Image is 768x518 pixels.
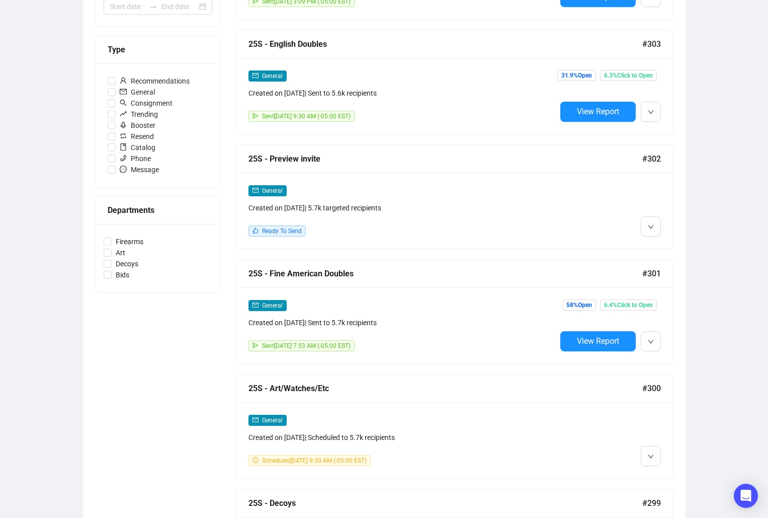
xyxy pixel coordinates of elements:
div: 25S - Preview invite [248,153,642,165]
span: retweet [120,132,127,139]
span: General [262,72,283,80]
span: down [648,339,654,345]
span: like [252,228,259,234]
span: down [648,454,654,460]
span: General [262,187,283,194]
span: Booster [116,120,159,131]
span: Sent [DATE] 9:30 AM (-05:00 EST) [262,113,351,120]
div: Created on [DATE] | Scheduled to 5.7k recipients [248,432,556,443]
span: Scheduled [DATE] 9:30 AM (-05:00 EST) [262,457,367,464]
button: View Report [560,102,636,122]
span: Recommendations [116,76,194,87]
div: Created on [DATE] | Sent to 5.6k recipients [248,88,556,99]
input: End date [161,1,197,12]
a: 25S - Preview invite#302mailGeneralCreated on [DATE]| 5.7k targeted recipientslikeReady To Send [236,144,673,249]
span: search [120,99,127,106]
div: Open Intercom Messenger [734,484,758,508]
span: Firearms [112,236,147,247]
span: General [116,87,159,98]
span: rise [120,110,127,117]
div: Created on [DATE] | Sent to 5.7k recipients [248,317,556,328]
a: 25S - Fine American Doubles#301mailGeneralCreated on [DATE]| Sent to 5.7k recipientssendSent[DATE... [236,259,673,364]
span: send [252,342,259,348]
span: Consignment [116,98,177,109]
span: #299 [642,497,661,509]
span: General [262,417,283,424]
span: message [120,166,127,173]
span: phone [120,155,127,162]
div: 25S - English Doubles [248,38,642,50]
div: Departments [108,204,208,216]
div: 25S - Art/Watches/Etc [248,382,642,395]
span: #300 [642,382,661,395]
span: mail [252,302,259,308]
span: Trending [116,109,162,120]
span: Message [116,164,163,175]
span: Bids [112,269,133,280]
a: 25S - English Doubles#303mailGeneralCreated on [DATE]| Sent to 5.6k recipientssendSent[DATE] 9:30... [236,30,673,134]
span: 31.9% Open [557,70,596,81]
span: mail [120,88,127,95]
span: Phone [116,153,155,164]
span: 6.3% Click to Open [600,70,657,81]
div: 25S - Fine American Doubles [248,267,642,280]
span: mail [252,417,259,423]
span: mail [252,187,259,193]
span: General [262,302,283,309]
span: Catalog [116,142,159,153]
span: #303 [642,38,661,50]
button: View Report [560,331,636,351]
span: clock-circle [252,457,259,463]
span: 58% Open [562,300,596,311]
span: Art [112,247,129,258]
span: book [120,143,127,151]
span: View Report [577,107,619,116]
div: Created on [DATE] | 5.7k targeted recipients [248,202,556,213]
input: Start date [110,1,145,12]
a: 25S - Art/Watches/Etc#300mailGeneralCreated on [DATE]| Scheduled to 5.7k recipientsclock-circleSc... [236,374,673,479]
span: to [149,3,157,11]
div: 25S - Decoys [248,497,642,509]
div: Type [108,43,208,56]
span: down [648,109,654,115]
span: #302 [642,153,661,165]
span: 6.4% Click to Open [600,300,657,311]
span: Decoys [112,258,142,269]
span: mail [252,72,259,79]
span: user [120,77,127,84]
span: down [648,224,654,230]
span: View Report [577,336,619,346]
span: #301 [642,267,661,280]
span: swap-right [149,3,157,11]
span: Resend [116,131,158,142]
span: Sent [DATE] 7:53 AM (-05:00 EST) [262,342,351,349]
span: Ready To Send [262,228,302,235]
span: rocket [120,121,127,128]
span: send [252,113,259,119]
